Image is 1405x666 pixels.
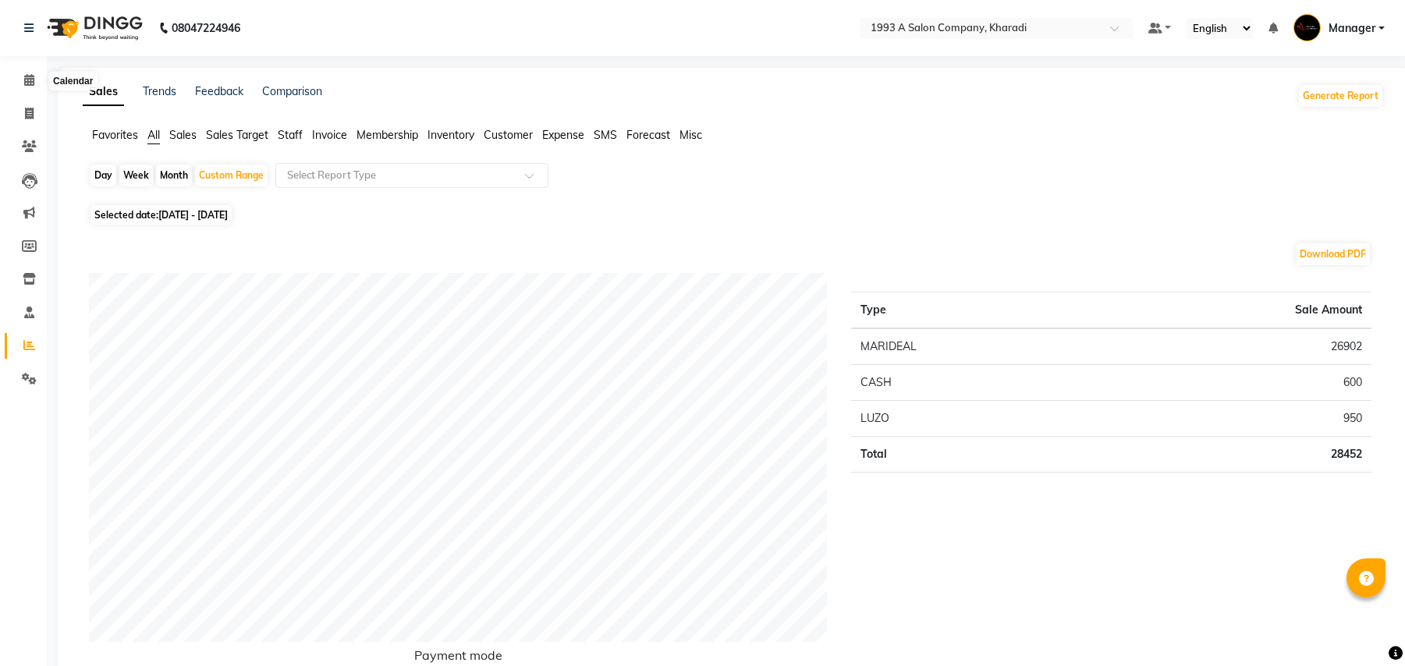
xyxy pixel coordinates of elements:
b: 08047224946 [172,6,240,50]
span: [DATE] - [DATE] [158,209,228,221]
td: 600 [1094,365,1371,401]
span: Membership [357,128,418,142]
div: Day [90,165,116,186]
span: SMS [594,128,617,142]
a: Feedback [195,84,243,98]
div: Month [156,165,192,186]
span: Forecast [626,128,670,142]
a: Comparison [262,84,322,98]
div: Week [119,165,153,186]
span: Expense [542,128,584,142]
span: Inventory [428,128,474,142]
td: Total [851,437,1094,473]
button: Generate Report [1299,85,1382,107]
td: 950 [1094,401,1371,437]
td: 26902 [1094,328,1371,365]
span: Sales Target [206,128,268,142]
span: Sales [169,128,197,142]
span: Manager [1329,20,1375,37]
a: Trends [143,84,176,98]
td: LUZO [851,401,1094,437]
td: MARIDEAL [851,328,1094,365]
span: Favorites [92,128,138,142]
img: logo [40,6,147,50]
th: Type [851,292,1094,329]
span: Selected date: [90,205,232,225]
span: Invoice [312,128,347,142]
span: Staff [278,128,303,142]
button: Download PDF [1296,243,1370,265]
td: 28452 [1094,437,1371,473]
div: Calendar [49,72,97,90]
img: Manager [1293,14,1321,41]
iframe: chat widget [1339,604,1389,650]
div: Custom Range [195,165,268,186]
span: All [147,128,160,142]
span: Customer [484,128,533,142]
td: CASH [851,365,1094,401]
span: Misc [679,128,702,142]
th: Sale Amount [1094,292,1371,329]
